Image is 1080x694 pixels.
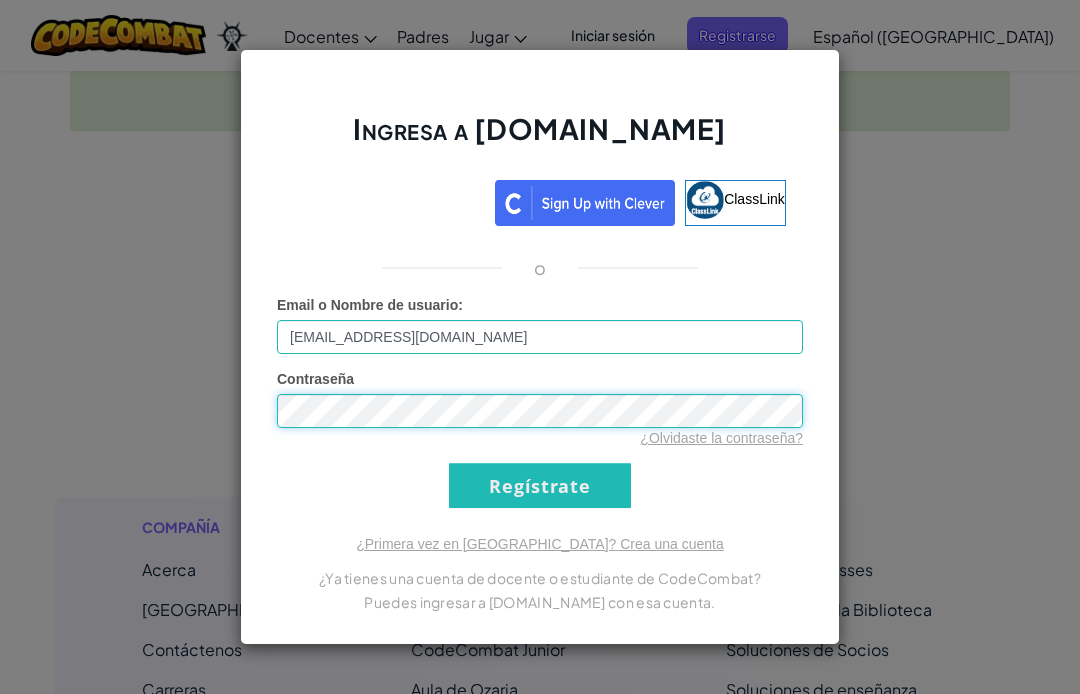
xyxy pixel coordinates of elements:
[534,256,546,280] p: o
[294,180,485,226] a: Acceder con Google. Se abre en una pestaña nueva
[640,430,803,446] a: ¿Olvidaste la contraseña?
[686,181,724,219] img: classlink-logo-small.png
[724,191,785,207] span: ClassLink
[277,295,463,315] label: :
[277,566,803,590] p: ¿Ya tienes una cuenta de docente o estudiante de CodeCombat?
[277,371,354,387] span: Contraseña
[356,536,724,552] a: ¿Primera vez en [GEOGRAPHIC_DATA]? Crea una cuenta
[284,178,495,222] iframe: Botón de Acceder con Google
[277,590,803,614] p: Puedes ingresar a [DOMAIN_NAME] con esa cuenta.
[495,180,675,226] img: clever_sso_button@2x.png
[449,463,631,508] input: Regístrate
[294,178,485,222] div: Acceder con Google. Se abre en una pestaña nueva
[277,297,458,313] span: Email o Nombre de usuario
[277,110,803,168] h2: Ingresa a [DOMAIN_NAME]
